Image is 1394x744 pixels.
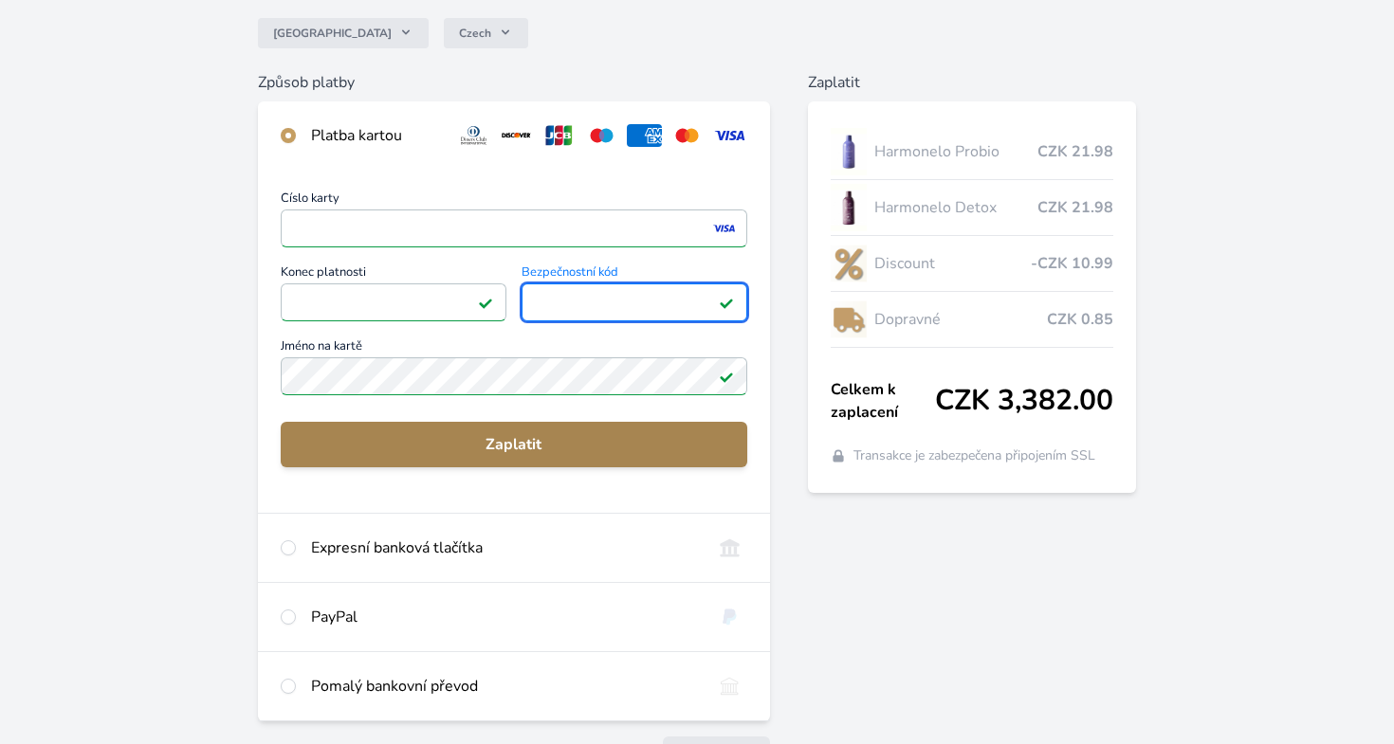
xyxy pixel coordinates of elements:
span: Číslo karty [281,192,747,209]
div: PayPal [311,606,697,628]
span: Czech [459,26,491,41]
span: Jméno na kartě [281,340,747,357]
img: maestro.svg [584,124,619,147]
img: discount-lo.png [831,240,867,287]
iframe: Iframe pro číslo karty [289,215,739,242]
span: Celkem k zaplacení [831,378,936,424]
img: visa.svg [712,124,747,147]
img: delivery-lo.png [831,296,867,343]
span: CZK 0.85 [1047,308,1113,331]
img: amex.svg [627,124,662,147]
span: Zaplatit [296,433,732,456]
span: CZK 21.98 [1037,196,1113,219]
span: [GEOGRAPHIC_DATA] [273,26,392,41]
iframe: Iframe pro datum vypršení platnosti [289,289,498,316]
span: Discount [874,252,1032,275]
span: CZK 21.98 [1037,140,1113,163]
img: Platné pole [719,295,734,310]
div: Platba kartou [311,124,442,147]
img: discover.svg [499,124,534,147]
img: onlineBanking_CZ.svg [712,536,747,559]
img: mc.svg [669,124,705,147]
div: Pomalý bankovní převod [311,675,697,698]
img: visa [711,220,737,237]
span: Konec platnosti [281,266,506,283]
h6: Způsob platby [258,71,770,94]
span: Transakce je zabezpečena připojením SSL [853,446,1095,465]
input: Jméno na kartěPlatné pole [281,357,747,395]
span: -CZK 10.99 [1031,252,1113,275]
img: diners.svg [456,124,491,147]
iframe: Iframe pro bezpečnostní kód [530,289,739,316]
span: Harmonelo Probio [874,140,1038,163]
img: CLEAN_PROBIO_se_stinem_x-lo.jpg [831,128,867,175]
img: bankTransfer_IBAN.svg [712,675,747,698]
span: Bezpečnostní kód [522,266,747,283]
img: Platné pole [719,369,734,384]
span: Harmonelo Detox [874,196,1038,219]
img: jcb.svg [541,124,577,147]
button: [GEOGRAPHIC_DATA] [258,18,429,48]
div: Expresní banková tlačítka [311,536,697,559]
button: Czech [444,18,528,48]
button: Zaplatit [281,422,747,467]
h6: Zaplatit [808,71,1137,94]
span: Dopravné [874,308,1048,331]
span: CZK 3,382.00 [935,384,1113,418]
img: DETOX_se_stinem_x-lo.jpg [831,184,867,231]
img: paypal.svg [712,606,747,628]
img: Platné pole [478,295,493,310]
